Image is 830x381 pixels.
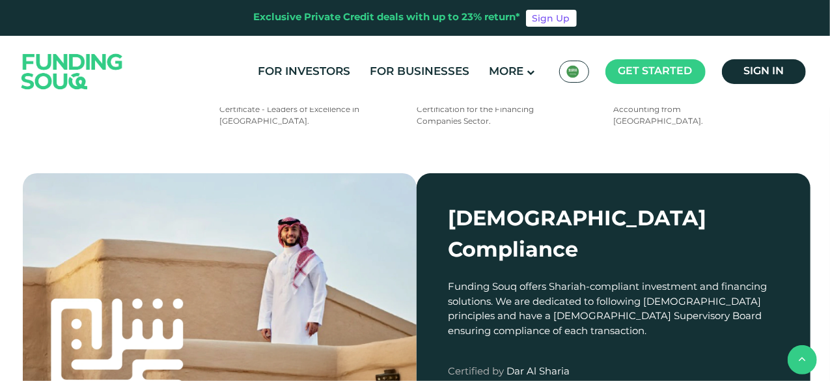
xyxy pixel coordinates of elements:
[506,367,570,376] span: Dar Al Sharia
[618,66,693,76] span: Get started
[526,10,577,27] a: Sign Up
[448,205,779,267] div: [DEMOGRAPHIC_DATA] Compliance
[254,10,521,25] div: Exclusive Private Credit deals with up to 23% return*
[743,66,784,76] span: Sign in
[448,280,779,339] div: Funding Souq offers Shariah-compliant investment and financing solutions. We are dedicated to fol...
[788,345,817,374] button: back
[255,61,354,83] a: For Investors
[8,38,136,104] img: Logo
[566,65,579,78] img: SA Flag
[490,66,524,78] span: More
[367,61,473,83] a: For Businesses
[448,367,504,376] span: Certified by
[722,59,806,84] a: Sign in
